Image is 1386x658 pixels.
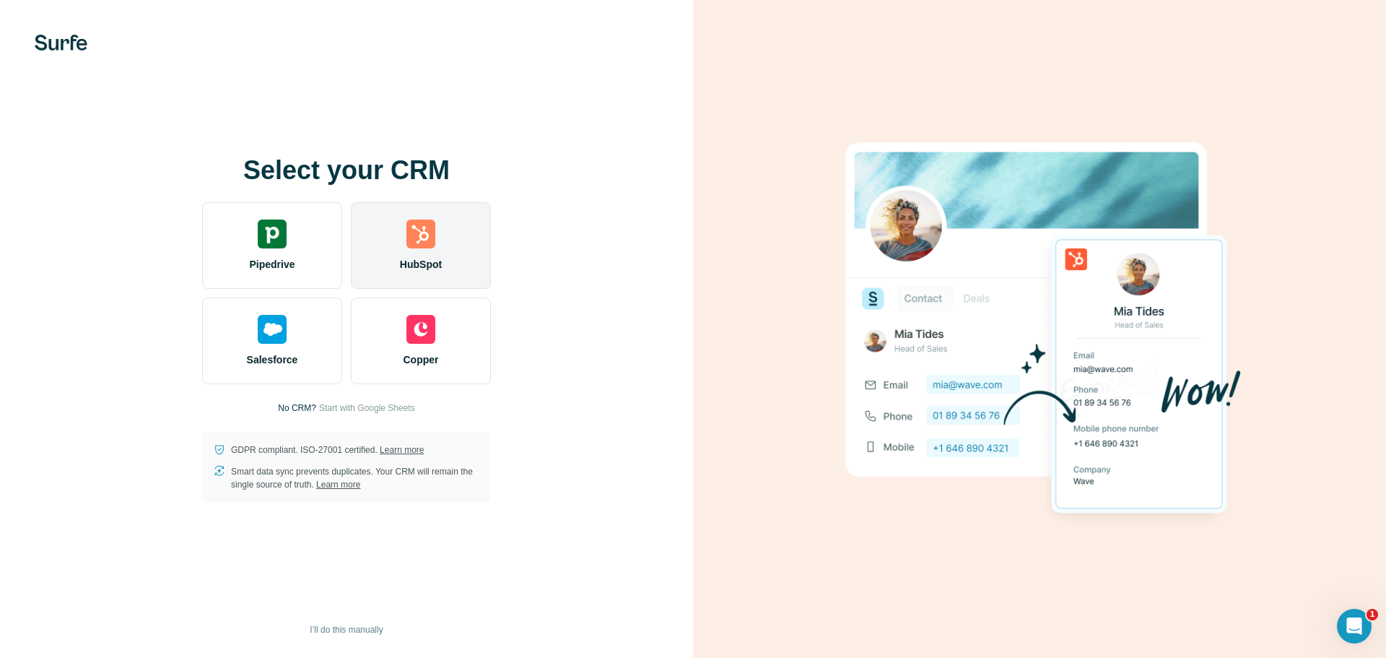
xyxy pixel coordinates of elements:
[202,156,491,185] h1: Select your CRM
[247,352,298,367] span: Salesforce
[35,35,87,51] img: Surfe's logo
[316,480,360,490] a: Learn more
[249,257,295,272] span: Pipedrive
[310,623,383,636] span: I’ll do this manually
[400,257,442,272] span: HubSpot
[1337,609,1372,644] iframe: Intercom live chat
[319,402,415,415] button: Start with Google Sheets
[278,402,316,415] p: No CRM?
[380,445,424,455] a: Learn more
[1367,609,1378,620] span: 1
[404,352,439,367] span: Copper
[300,619,393,641] button: I’ll do this manually
[231,443,424,456] p: GDPR compliant. ISO-27001 certified.
[406,315,435,344] img: copper's logo
[406,220,435,248] img: hubspot's logo
[837,120,1242,539] img: HUBSPOT image
[258,220,287,248] img: pipedrive's logo
[258,315,287,344] img: salesforce's logo
[231,465,479,491] p: Smart data sync prevents duplicates. Your CRM will remain the single source of truth.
